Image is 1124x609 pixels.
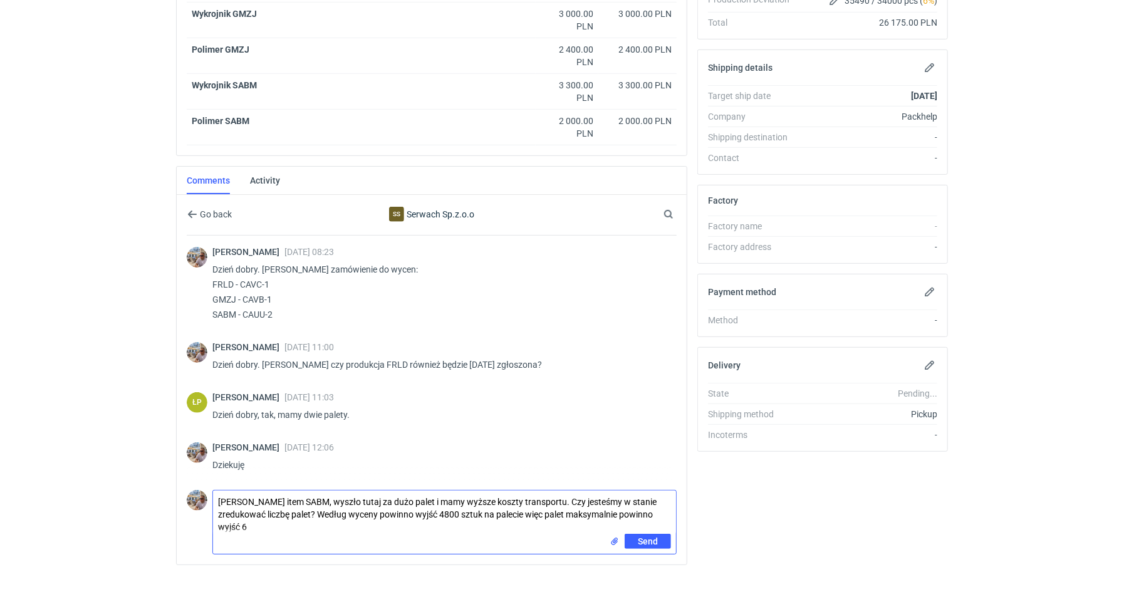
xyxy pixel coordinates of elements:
strong: Polimer SABM [192,116,249,126]
h2: Payment method [708,287,776,297]
a: Comments [187,167,230,194]
div: 2 400.00 PLN [603,43,672,56]
button: Edit payment method [922,284,937,299]
h2: Factory [708,195,738,206]
p: Dzień dobry. [PERSON_NAME] zamówienie do wycen: FRLD - CAVC-1 GMZJ - CAVB-1 SABM - CAUU-2 [212,262,667,322]
a: Activity [250,167,280,194]
span: Go back [197,210,232,219]
h2: Delivery [708,360,741,370]
figcaption: SS [389,207,404,222]
div: 3 000.00 PLN [603,8,672,20]
div: Serwach Sp.z.o.o [389,207,404,222]
img: Michał Palasek [187,490,207,511]
div: State [708,387,799,400]
span: Send [638,537,658,546]
div: Serwach Sp.z.o.o [329,207,534,222]
figcaption: ŁP [187,392,207,413]
button: Edit delivery details [922,358,937,373]
button: Go back [187,207,232,222]
div: - [799,429,937,441]
strong: [DATE] [911,91,937,101]
div: 3 300.00 PLN [541,79,593,104]
div: Company [708,110,799,123]
div: 2 400.00 PLN [541,43,593,68]
div: Factory address [708,241,799,253]
div: Target ship date [708,90,799,102]
div: Factory name [708,220,799,232]
div: Packhelp [799,110,937,123]
div: 2 000.00 PLN [541,115,593,140]
div: Contact [708,152,799,164]
p: Dziekuję [212,457,667,472]
div: Shipping destination [708,131,799,143]
img: Michał Palasek [187,342,207,363]
div: Method [708,314,799,326]
div: Pickup [799,408,937,420]
strong: Wykrojnik GMZJ [192,9,257,19]
span: [PERSON_NAME] [212,392,284,402]
strong: Polimer GMZJ [192,44,249,55]
strong: Wykrojnik SABM [192,80,257,90]
div: Łukasz Postawa [187,392,207,413]
div: 3 000.00 PLN [541,8,593,33]
div: - [799,314,937,326]
div: Total [708,16,799,29]
h2: Shipping details [708,63,773,73]
span: [PERSON_NAME] [212,247,284,257]
div: 26 175.00 PLN [799,16,937,29]
input: Search [661,207,701,222]
button: Send [625,534,671,549]
span: [DATE] 11:00 [284,342,334,352]
p: Dzień dobry. [PERSON_NAME] czy produkcja FRLD również będzie [DATE] zgłoszona? [212,357,667,372]
span: [DATE] 12:06 [284,442,334,452]
img: Michał Palasek [187,442,207,463]
div: Incoterms [708,429,799,441]
span: [DATE] 08:23 [284,247,334,257]
p: Dzień dobry, tak, mamy dwie palety. [212,407,667,422]
span: [DATE] 11:03 [284,392,334,402]
textarea: [PERSON_NAME] item SABM, wyszło tutaj za dużo palet i mamy wyższe koszty transportu. Czy jesteśmy... [213,491,676,534]
div: 2 000.00 PLN [603,115,672,127]
div: - [799,152,937,164]
div: - [799,241,937,253]
span: [PERSON_NAME] [212,442,284,452]
img: Michał Palasek [187,247,207,268]
em: Pending... [898,388,937,398]
div: Shipping method [708,408,799,420]
div: 3 300.00 PLN [603,79,672,91]
div: - [799,220,937,232]
span: [PERSON_NAME] [212,342,284,352]
button: Edit shipping details [922,60,937,75]
div: - [799,131,937,143]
